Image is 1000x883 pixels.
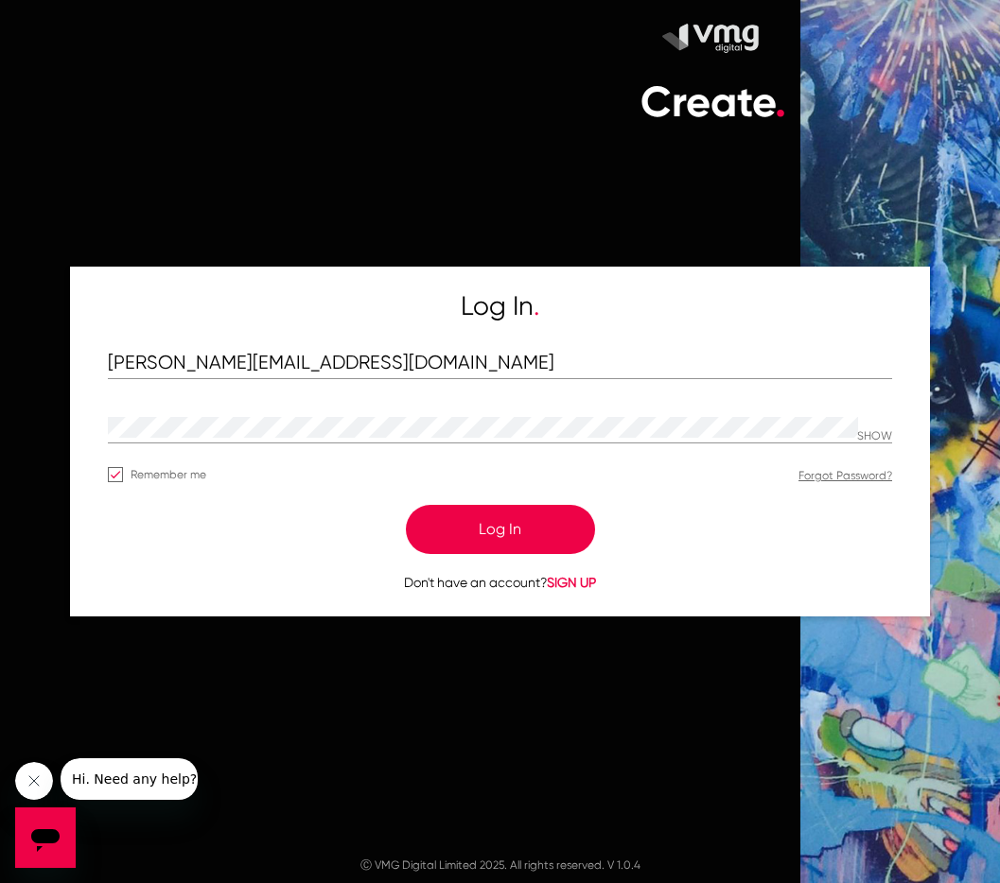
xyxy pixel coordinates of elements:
[798,469,892,482] a: Forgot Password?
[857,430,892,443] p: Hide password
[547,575,596,590] span: SIGN UP
[108,290,892,322] h5: Log In
[61,758,198,800] iframe: Message from company
[406,505,595,554] button: Log In
[108,353,892,374] input: Email Address
[15,807,76,868] iframe: Button to launch messaging window
[108,573,892,593] p: Don't have an account?
[15,762,53,800] iframe: Close message
[775,76,786,128] span: .
[131,463,206,486] span: Remember me
[534,290,539,321] span: .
